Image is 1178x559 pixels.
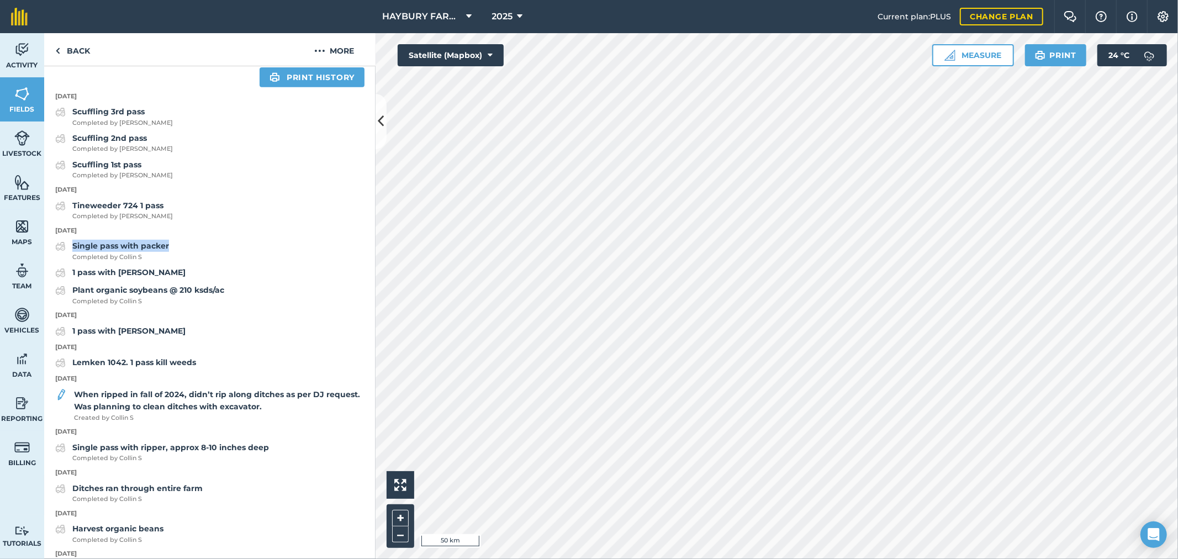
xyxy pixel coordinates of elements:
[72,326,186,336] strong: 1 pass with [PERSON_NAME]
[14,174,30,191] img: svg+xml;base64,PHN2ZyB4bWxucz0iaHR0cDovL3d3dy53My5vcmcvMjAwMC9zdmciIHdpZHRoPSI1NiIgaGVpZ2h0PSI2MC...
[74,389,360,412] strong: When ripped in fall of 2024, didn’t rip along ditches as per DJ request. Was planning to clean di...
[932,44,1014,66] button: Measure
[55,266,66,279] img: svg+xml;base64,PD94bWwgdmVyc2lvbj0iMS4wIiBlbmNvZGluZz0idXRmLTgiPz4KPCEtLSBHZW5lcmF0b3I6IEFkb2JlIE...
[44,185,376,195] p: [DATE]
[55,106,66,119] img: svg+xml;base64,PD94bWwgdmVyc2lvbj0iMS4wIiBlbmNvZGluZz0idXRmLTgiPz4KPCEtLSBHZW5lcmF0b3I6IEFkb2JlIE...
[1127,10,1138,23] img: svg+xml;base64,PHN2ZyB4bWxucz0iaHR0cDovL3d3dy53My5vcmcvMjAwMC9zdmciIHdpZHRoPSIxNyIgaGVpZ2h0PSIxNy...
[14,262,30,279] img: svg+xml;base64,PD94bWwgdmVyc2lvbj0iMS4wIiBlbmNvZGluZz0idXRmLTgiPz4KPCEtLSBHZW5lcmF0b3I6IEFkb2JlIE...
[72,357,196,367] strong: Lemken 1042. 1 pass kill weeds
[492,10,513,23] span: 2025
[74,413,365,423] span: Created by Collin S
[72,483,203,493] strong: Ditches ran through entire farm
[1035,49,1045,62] img: svg+xml;base64,PHN2ZyB4bWxucz0iaHR0cDovL3d3dy53My5vcmcvMjAwMC9zdmciIHdpZHRoPSIxOSIgaGVpZ2h0PSIyNC...
[55,132,173,154] a: Scuffling 2nd passCompleted by [PERSON_NAME]
[72,118,173,128] span: Completed by [PERSON_NAME]
[394,479,406,491] img: Four arrows, one pointing top left, one top right, one bottom right and the last bottom left
[314,44,325,57] img: svg+xml;base64,PHN2ZyB4bWxucz0iaHR0cDovL3d3dy53My5vcmcvMjAwMC9zdmciIHdpZHRoPSIyMCIgaGVpZ2h0PSIyNC...
[72,201,163,210] strong: Tineweeder 724 1 pass
[55,199,66,213] img: svg+xml;base64,PD94bWwgdmVyc2lvbj0iMS4wIiBlbmNvZGluZz0idXRmLTgiPz4KPCEtLSBHZW5lcmF0b3I6IEFkb2JlIE...
[55,159,66,172] img: svg+xml;base64,PD94bWwgdmVyc2lvbj0iMS4wIiBlbmNvZGluZz0idXRmLTgiPz4KPCEtLSBHZW5lcmF0b3I6IEFkb2JlIE...
[260,67,365,87] a: Print history
[72,524,163,534] strong: Harvest organic beans
[55,482,203,504] a: Ditches ran through entire farmCompleted by Collin S
[14,307,30,323] img: svg+xml;base64,PD94bWwgdmVyc2lvbj0iMS4wIiBlbmNvZGluZz0idXRmLTgiPz4KPCEtLSBHZW5lcmF0b3I6IEFkb2JlIE...
[72,133,147,143] strong: Scuffling 2nd pass
[55,266,186,279] a: 1 pass with [PERSON_NAME]
[72,442,269,452] strong: Single pass with ripper, approx 8-10 inches deep
[72,107,145,117] strong: Scuffling 3rd pass
[55,284,224,306] a: Plant organic soybeans @ 210 ksds/acCompleted by Collin S
[44,33,101,66] a: Back
[44,427,376,437] p: [DATE]
[960,8,1043,25] a: Change plan
[1156,11,1170,22] img: A cog icon
[878,10,951,23] span: Current plan : PLUS
[14,218,30,235] img: svg+xml;base64,PHN2ZyB4bWxucz0iaHR0cDovL3d3dy53My5vcmcvMjAwMC9zdmciIHdpZHRoPSI1NiIgaGVpZ2h0PSI2MC...
[55,523,66,536] img: svg+xml;base64,PD94bWwgdmVyc2lvbj0iMS4wIiBlbmNvZGluZz0idXRmLTgiPz4KPCEtLSBHZW5lcmF0b3I6IEFkb2JlIE...
[72,144,173,154] span: Completed by [PERSON_NAME]
[55,325,66,338] img: svg+xml;base64,PD94bWwgdmVyc2lvbj0iMS4wIiBlbmNvZGluZz0idXRmLTgiPz4KPCEtLSBHZW5lcmF0b3I6IEFkb2JlIE...
[55,356,196,370] a: Lemken 1042. 1 pass kill weeds
[72,535,163,545] span: Completed by Collin S
[1138,44,1160,66] img: svg+xml;base64,PD94bWwgdmVyc2lvbj0iMS4wIiBlbmNvZGluZz0idXRmLTgiPz4KPCEtLSBHZW5lcmF0b3I6IEFkb2JlIE...
[1064,11,1077,22] img: Two speech bubbles overlapping with the left bubble in the forefront
[72,285,224,295] strong: Plant organic soybeans @ 210 ksds/ac
[44,509,376,519] p: [DATE]
[55,441,269,463] a: Single pass with ripper, approx 8-10 inches deepCompleted by Collin S
[14,130,30,146] img: svg+xml;base64,PD94bWwgdmVyc2lvbj0iMS4wIiBlbmNvZGluZz0idXRmLTgiPz4KPCEtLSBHZW5lcmF0b3I6IEFkb2JlIE...
[14,41,30,58] img: svg+xml;base64,PD94bWwgdmVyc2lvbj0iMS4wIiBlbmNvZGluZz0idXRmLTgiPz4KPCEtLSBHZW5lcmF0b3I6IEFkb2JlIE...
[55,284,66,297] img: svg+xml;base64,PD94bWwgdmVyc2lvbj0iMS4wIiBlbmNvZGluZz0idXRmLTgiPz4KPCEtLSBHZW5lcmF0b3I6IEFkb2JlIE...
[14,439,30,456] img: svg+xml;base64,PD94bWwgdmVyc2lvbj0iMS4wIiBlbmNvZGluZz0idXRmLTgiPz4KPCEtLSBHZW5lcmF0b3I6IEFkb2JlIE...
[44,226,376,236] p: [DATE]
[72,297,224,307] span: Completed by Collin S
[1025,44,1087,66] button: Print
[55,106,173,128] a: Scuffling 3rd passCompleted by [PERSON_NAME]
[392,526,409,542] button: –
[270,71,280,84] img: svg+xml;base64,PHN2ZyB4bWxucz0iaHR0cDovL3d3dy53My5vcmcvMjAwMC9zdmciIHdpZHRoPSIxOSIgaGVpZ2h0PSIyNC...
[55,159,173,181] a: Scuffling 1st passCompleted by [PERSON_NAME]
[55,199,173,222] a: Tineweeder 724 1 passCompleted by [PERSON_NAME]
[44,342,376,352] p: [DATE]
[14,351,30,367] img: svg+xml;base64,PD94bWwgdmVyc2lvbj0iMS4wIiBlbmNvZGluZz0idXRmLTgiPz4KPCEtLSBHZW5lcmF0b3I6IEFkb2JlIE...
[72,267,186,277] strong: 1 pass with [PERSON_NAME]
[55,240,66,253] img: svg+xml;base64,PD94bWwgdmVyc2lvbj0iMS4wIiBlbmNvZGluZz0idXRmLTgiPz4KPCEtLSBHZW5lcmF0b3I6IEFkb2JlIE...
[55,441,66,455] img: svg+xml;base64,PD94bWwgdmVyc2lvbj0iMS4wIiBlbmNvZGluZz0idXRmLTgiPz4KPCEtLSBHZW5lcmF0b3I6IEFkb2JlIE...
[1095,11,1108,22] img: A question mark icon
[72,212,173,222] span: Completed by [PERSON_NAME]
[72,171,173,181] span: Completed by [PERSON_NAME]
[1108,44,1129,66] span: 24 ° C
[398,44,504,66] button: Satellite (Mapbox)
[55,482,66,495] img: svg+xml;base64,PD94bWwgdmVyc2lvbj0iMS4wIiBlbmNvZGluZz0idXRmLTgiPz4KPCEtLSBHZW5lcmF0b3I6IEFkb2JlIE...
[55,388,365,423] a: When ripped in fall of 2024, didn’t rip along ditches as per DJ request. Was planning to clean di...
[55,356,66,370] img: svg+xml;base64,PD94bWwgdmVyc2lvbj0iMS4wIiBlbmNvZGluZz0idXRmLTgiPz4KPCEtLSBHZW5lcmF0b3I6IEFkb2JlIE...
[383,10,462,23] span: HAYBURY FARMS INC
[44,374,376,384] p: [DATE]
[72,160,141,170] strong: Scuffling 1st pass
[944,50,955,61] img: Ruler icon
[11,8,28,25] img: fieldmargin Logo
[44,468,376,478] p: [DATE]
[55,132,66,145] img: svg+xml;base64,PD94bWwgdmVyc2lvbj0iMS4wIiBlbmNvZGluZz0idXRmLTgiPz4KPCEtLSBHZW5lcmF0b3I6IEFkb2JlIE...
[14,526,30,536] img: svg+xml;base64,PD94bWwgdmVyc2lvbj0iMS4wIiBlbmNvZGluZz0idXRmLTgiPz4KPCEtLSBHZW5lcmF0b3I6IEFkb2JlIE...
[72,494,203,504] span: Completed by Collin S
[1097,44,1167,66] button: 24 °C
[44,92,376,102] p: [DATE]
[44,549,376,559] p: [DATE]
[72,241,169,251] strong: Single pass with packer
[392,510,409,526] button: +
[55,44,60,57] img: svg+xml;base64,PHN2ZyB4bWxucz0iaHR0cDovL3d3dy53My5vcmcvMjAwMC9zdmciIHdpZHRoPSI5IiBoZWlnaHQ9IjI0Ii...
[293,33,376,66] button: More
[55,325,186,338] a: 1 pass with [PERSON_NAME]
[72,252,169,262] span: Completed by Collin S
[72,453,269,463] span: Completed by Collin S
[14,86,30,102] img: svg+xml;base64,PHN2ZyB4bWxucz0iaHR0cDovL3d3dy53My5vcmcvMjAwMC9zdmciIHdpZHRoPSI1NiIgaGVpZ2h0PSI2MC...
[14,395,30,412] img: svg+xml;base64,PD94bWwgdmVyc2lvbj0iMS4wIiBlbmNvZGluZz0idXRmLTgiPz4KPCEtLSBHZW5lcmF0b3I6IEFkb2JlIE...
[1140,521,1167,548] div: Open Intercom Messenger
[55,388,67,402] img: svg+xml;base64,PD94bWwgdmVyc2lvbj0iMS4wIiBlbmNvZGluZz0idXRmLTgiPz4KPCEtLSBHZW5lcmF0b3I6IEFkb2JlIE...
[55,523,163,545] a: Harvest organic beansCompleted by Collin S
[44,310,376,320] p: [DATE]
[55,240,169,262] a: Single pass with packerCompleted by Collin S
